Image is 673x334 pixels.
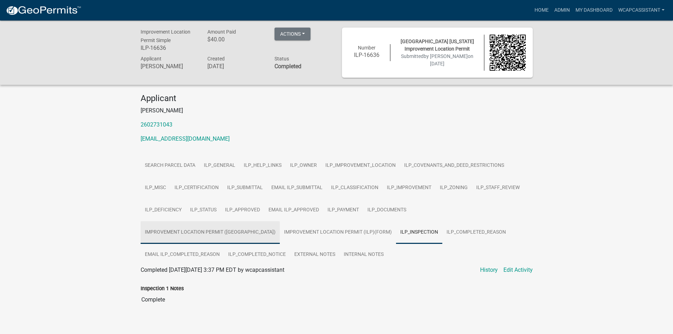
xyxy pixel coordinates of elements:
[223,177,267,199] a: ILP_SUBMITTAL
[290,244,340,266] a: External Notes
[224,244,290,266] a: ILP_COMPLETED_NOTICE
[141,154,200,177] a: Search Parcel Data
[363,199,411,222] a: ILP_DOCUMENTS
[141,244,224,266] a: Email ILP_COMPLETED_REASON
[141,286,184,291] label: Inspection 1 Notes
[436,177,472,199] a: ILP_ZONING
[532,4,551,17] a: Home
[141,56,161,61] span: Applicant
[323,199,363,222] a: ILP_PAYMENT
[186,199,221,222] a: ILP_STATUS
[207,36,264,43] h6: $40.00
[615,4,667,17] a: wcapcassistant
[141,45,197,51] h6: ILP-16636
[551,4,573,17] a: Admin
[141,29,190,43] span: Improvement Location Permit Simple
[401,53,473,66] span: Submitted on [DATE]
[480,266,498,274] a: History
[349,52,385,58] h6: ILP-16636
[207,63,264,70] h6: [DATE]
[141,93,533,104] h4: Applicant
[274,63,301,70] strong: Completed
[383,177,436,199] a: ILP_IMPROVEMENT
[327,177,383,199] a: ILP_CLASSIFICATION
[141,221,280,244] a: Improvement Location Permit ([GEOGRAPHIC_DATA])
[340,244,388,266] a: Internal Notes
[264,199,323,222] a: Email ILP_APPROVED
[424,53,468,59] span: by [PERSON_NAME]
[141,106,533,115] p: [PERSON_NAME]
[200,154,240,177] a: ILP_GENERAL
[442,221,510,244] a: ILP_COMPLETED_REASON
[280,221,396,244] a: Improvement Location Permit (ILP)(Form)
[141,177,170,199] a: ILP_MISC
[267,177,327,199] a: Email ILP_SUBMITTAL
[472,177,524,199] a: ILP_STAFF_REVIEW
[141,199,186,222] a: ILP_DEFICIENCY
[141,135,230,142] a: [EMAIL_ADDRESS][DOMAIN_NAME]
[141,63,197,70] h6: [PERSON_NAME]
[400,154,508,177] a: ILP_COVENANTS_AND_DEED_RESTRICTIONS
[141,121,172,128] a: 2602731043
[274,28,311,40] button: Actions
[207,56,225,61] span: Created
[274,56,289,61] span: Status
[396,221,442,244] a: ILP_INSPECTION
[573,4,615,17] a: My Dashboard
[141,266,284,273] span: Completed [DATE][DATE] 3:37 PM EDT by wcapcassistant
[240,154,286,177] a: ILP_HELP_LINKS
[221,199,264,222] a: ILP_APPROVED
[170,177,223,199] a: ILP_CERTIFICATION
[358,45,376,51] span: Number
[503,266,533,274] a: Edit Activity
[207,29,236,35] span: Amount Paid
[286,154,321,177] a: ILP_OWNER
[321,154,400,177] a: ILP_IMPROVEMENT_LOCATION
[490,35,526,71] img: QR code
[401,39,474,52] span: [GEOGRAPHIC_DATA] [US_STATE] Improvement Location Permit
